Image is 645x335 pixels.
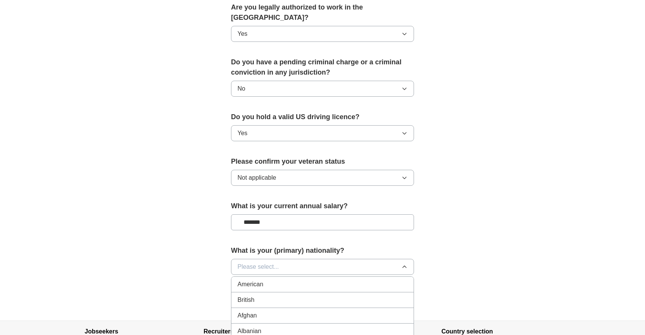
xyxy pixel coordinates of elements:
[231,81,414,97] button: No
[237,311,257,320] span: Afghan
[231,125,414,141] button: Yes
[237,280,263,289] span: American
[231,170,414,186] button: Not applicable
[237,262,279,271] span: Please select...
[237,129,247,138] span: Yes
[231,259,414,275] button: Please select...
[237,29,247,38] span: Yes
[231,201,414,211] label: What is your current annual salary?
[237,173,276,182] span: Not applicable
[231,26,414,42] button: Yes
[231,112,414,122] label: Do you hold a valid US driving licence?
[237,84,245,93] span: No
[231,246,414,256] label: What is your (primary) nationality?
[231,2,414,23] label: Are you legally authorized to work in the [GEOGRAPHIC_DATA]?
[231,156,414,167] label: Please confirm your veteran status
[231,57,414,78] label: Do you have a pending criminal charge or a criminal conviction in any jurisdiction?
[237,295,254,305] span: British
